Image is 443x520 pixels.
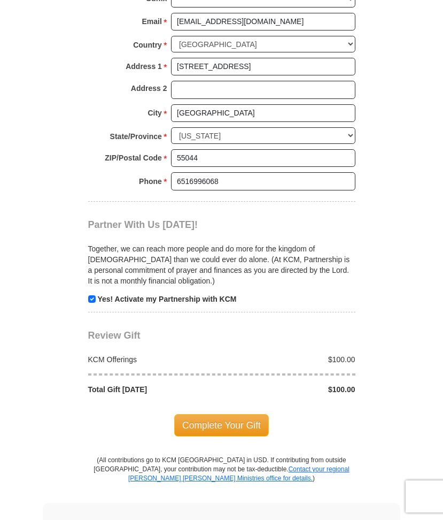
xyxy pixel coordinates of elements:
[222,354,361,365] div: $100.00
[110,129,162,144] strong: State/Province
[88,243,355,286] p: Together, we can reach more people and do more for the kingdom of [DEMOGRAPHIC_DATA] than we coul...
[82,354,222,365] div: KCM Offerings
[88,330,141,341] span: Review Gift
[88,219,198,230] span: Partner With Us [DATE]!
[131,81,167,96] strong: Address 2
[222,384,361,395] div: $100.00
[142,14,162,29] strong: Email
[139,174,162,189] strong: Phone
[133,37,162,52] strong: Country
[94,456,350,502] p: (All contributions go to KCM [GEOGRAPHIC_DATA] in USD. If contributing from outside [GEOGRAPHIC_D...
[82,384,222,395] div: Total Gift [DATE]
[147,105,161,120] strong: City
[126,59,162,74] strong: Address 1
[97,295,236,303] strong: Yes! Activate my Partnership with KCM
[174,414,269,437] span: Complete Your Gift
[105,150,162,165] strong: ZIP/Postal Code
